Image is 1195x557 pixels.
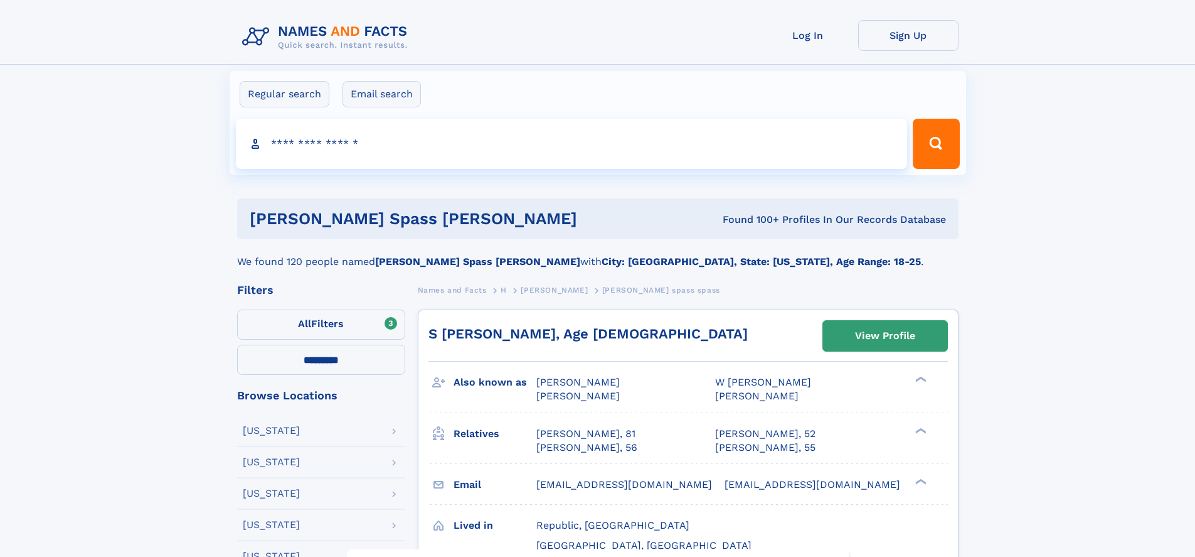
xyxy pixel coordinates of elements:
h3: Relatives [454,423,536,445]
a: [PERSON_NAME], 56 [536,441,637,455]
span: All [298,318,311,330]
span: Republic, [GEOGRAPHIC_DATA] [536,519,689,531]
a: H [501,282,507,298]
a: [PERSON_NAME], 55 [715,441,815,455]
h1: [PERSON_NAME] spass [PERSON_NAME] [250,211,650,227]
h3: Also known as [454,372,536,393]
label: Email search [343,81,421,107]
div: Browse Locations [237,390,405,401]
div: ❯ [912,477,927,485]
a: [PERSON_NAME] [521,282,588,298]
b: [PERSON_NAME] Spass [PERSON_NAME] [375,256,580,268]
h3: Email [454,474,536,495]
span: H [501,286,507,295]
span: W [PERSON_NAME] [715,376,811,388]
div: We found 120 people named with . [237,239,959,269]
span: [PERSON_NAME] [521,286,588,295]
h3: Lived in [454,515,536,536]
span: [PERSON_NAME] [715,390,799,402]
label: Regular search [240,81,329,107]
div: Found 100+ Profiles In Our Records Database [650,213,946,227]
a: [PERSON_NAME], 81 [536,427,635,441]
span: [GEOGRAPHIC_DATA], [GEOGRAPHIC_DATA] [536,539,752,551]
div: ❯ [912,426,927,435]
b: City: [GEOGRAPHIC_DATA], State: [US_STATE], Age Range: 18-25 [602,256,921,268]
div: ❯ [912,376,927,384]
a: Log In [758,20,858,51]
div: [US_STATE] [243,426,300,436]
img: Logo Names and Facts [237,20,418,54]
a: Names and Facts [418,282,487,298]
a: View Profile [823,321,947,351]
div: [US_STATE] [243,520,300,530]
a: Sign Up [858,20,959,51]
a: [PERSON_NAME], 52 [715,427,815,441]
span: [PERSON_NAME] [536,390,620,402]
span: [EMAIL_ADDRESS][DOMAIN_NAME] [536,479,712,490]
span: [PERSON_NAME] spass spass [602,286,720,295]
label: Filters [237,310,405,340]
input: search input [236,119,908,169]
a: S [PERSON_NAME], Age [DEMOGRAPHIC_DATA] [428,326,748,342]
div: [US_STATE] [243,489,300,499]
div: Filters [237,284,405,296]
div: View Profile [855,322,915,350]
button: Search Button [913,119,959,169]
span: [EMAIL_ADDRESS][DOMAIN_NAME] [725,479,900,490]
span: [PERSON_NAME] [536,376,620,388]
div: [US_STATE] [243,457,300,467]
